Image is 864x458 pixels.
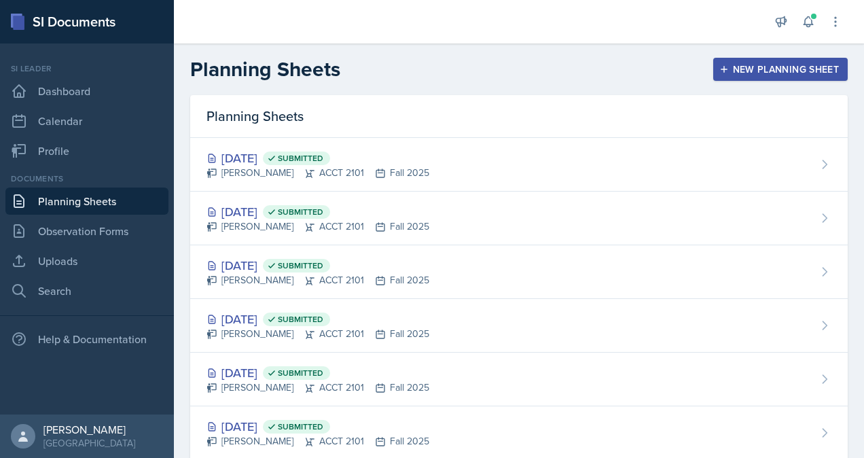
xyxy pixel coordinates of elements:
div: [DATE] [206,202,429,221]
div: [DATE] [206,417,429,436]
h2: Planning Sheets [190,57,340,82]
a: [DATE] Submitted [PERSON_NAME]ACCT 2101Fall 2025 [190,138,848,192]
div: [PERSON_NAME] ACCT 2101 Fall 2025 [206,219,429,234]
span: Submitted [278,153,323,164]
span: Submitted [278,207,323,217]
a: Uploads [5,247,168,275]
div: New Planning Sheet [722,64,839,75]
a: Dashboard [5,77,168,105]
div: [DATE] [206,256,429,275]
a: [DATE] Submitted [PERSON_NAME]ACCT 2101Fall 2025 [190,299,848,353]
button: New Planning Sheet [713,58,848,81]
a: [DATE] Submitted [PERSON_NAME]ACCT 2101Fall 2025 [190,192,848,245]
div: [PERSON_NAME] ACCT 2101 Fall 2025 [206,381,429,395]
div: [GEOGRAPHIC_DATA] [43,436,135,450]
div: [PERSON_NAME] ACCT 2101 Fall 2025 [206,166,429,180]
span: Submitted [278,368,323,378]
div: [PERSON_NAME] [43,423,135,436]
a: [DATE] Submitted [PERSON_NAME]ACCT 2101Fall 2025 [190,353,848,406]
div: [DATE] [206,149,429,167]
div: [PERSON_NAME] ACCT 2101 Fall 2025 [206,327,429,341]
div: [PERSON_NAME] ACCT 2101 Fall 2025 [206,273,429,287]
a: Profile [5,137,168,164]
div: [PERSON_NAME] ACCT 2101 Fall 2025 [206,434,429,448]
a: [DATE] Submitted [PERSON_NAME]ACCT 2101Fall 2025 [190,245,848,299]
div: [DATE] [206,364,429,382]
span: Submitted [278,314,323,325]
div: Help & Documentation [5,325,168,353]
a: Planning Sheets [5,188,168,215]
div: Si leader [5,63,168,75]
div: Planning Sheets [190,95,848,138]
a: Search [5,277,168,304]
div: [DATE] [206,310,429,328]
span: Submitted [278,260,323,271]
div: Documents [5,173,168,185]
span: Submitted [278,421,323,432]
a: Calendar [5,107,168,135]
a: Observation Forms [5,217,168,245]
